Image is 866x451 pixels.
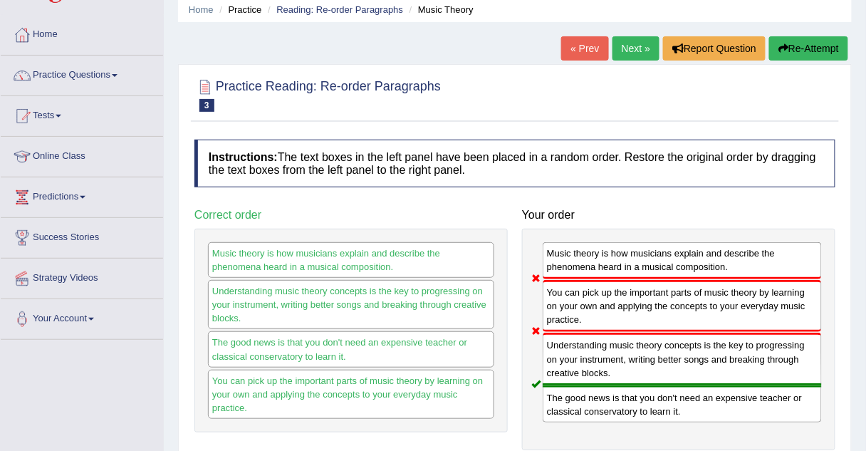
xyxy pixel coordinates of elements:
[543,333,822,385] div: Understanding music theory concepts is the key to progressing on your instrument, writing better ...
[543,385,822,423] div: The good news is that you don't need an expensive teacher or classical conservatory to learn it.
[522,209,835,222] h4: Your order
[1,259,163,294] a: Strategy Videos
[543,242,822,279] div: Music theory is how musicians explain and describe the phenomena heard in a musical composition.
[216,3,261,16] li: Practice
[1,56,163,91] a: Practice Questions
[561,36,608,61] a: « Prev
[194,76,441,112] h2: Practice Reading: Re-order Paragraphs
[543,280,822,332] div: You can pick up the important parts of music theory by learning on your own and applying the conc...
[208,331,494,367] div: The good news is that you don't need an expensive teacher or classical conservatory to learn it.
[1,177,163,213] a: Predictions
[1,218,163,254] a: Success Stories
[1,96,163,132] a: Tests
[769,36,848,61] button: Re-Attempt
[1,299,163,335] a: Your Account
[1,15,163,51] a: Home
[194,140,835,187] h4: The text boxes in the left panel have been placed in a random order. Restore the original order b...
[1,137,163,172] a: Online Class
[209,151,278,163] b: Instructions:
[208,242,494,278] div: Music theory is how musicians explain and describe the phenomena heard in a musical composition.
[199,99,214,112] span: 3
[189,4,214,15] a: Home
[612,36,659,61] a: Next »
[208,370,494,419] div: You can pick up the important parts of music theory by learning on your own and applying the conc...
[663,36,766,61] button: Report Question
[208,280,494,329] div: Understanding music theory concepts is the key to progressing on your instrument, writing better ...
[276,4,403,15] a: Reading: Re-order Paragraphs
[406,3,474,16] li: Music Theory
[194,209,508,222] h4: Correct order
